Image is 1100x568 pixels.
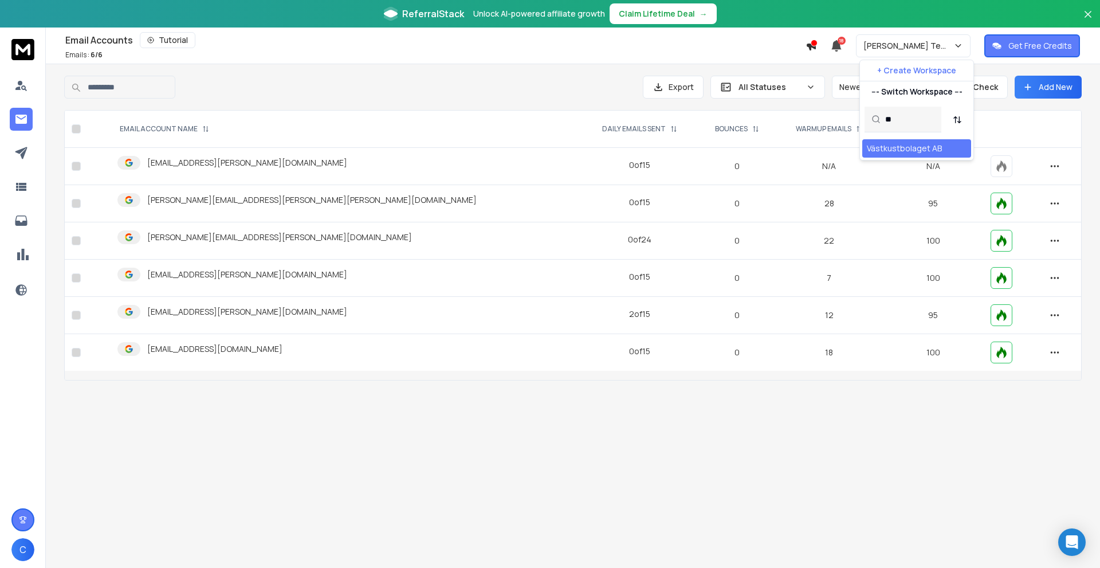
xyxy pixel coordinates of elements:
[65,32,806,48] div: Email Accounts
[147,157,347,169] p: [EMAIL_ADDRESS][PERSON_NAME][DOMAIN_NAME]
[402,7,464,21] span: ReferralStack
[120,124,209,134] div: EMAIL ACCOUNT NAME
[796,124,851,134] p: WARMUP EMAILS
[1081,7,1095,34] button: Close banner
[147,306,347,318] p: [EMAIL_ADDRESS][PERSON_NAME][DOMAIN_NAME]
[705,310,769,321] p: 0
[629,346,650,357] div: 0 of 15
[147,343,282,355] p: [EMAIL_ADDRESS][DOMAIN_NAME]
[147,232,412,243] p: [PERSON_NAME][EMAIL_ADDRESS][PERSON_NAME][DOMAIN_NAME]
[147,194,477,206] p: [PERSON_NAME][EMAIL_ADDRESS][PERSON_NAME][PERSON_NAME][DOMAIN_NAME]
[946,108,969,131] button: Sort by Sort A-Z
[1058,528,1086,556] div: Open Intercom Messenger
[871,86,962,97] p: --- Switch Workspace ---
[705,160,769,172] p: 0
[629,159,650,171] div: 0 of 15
[1008,40,1072,52] p: Get Free Credits
[643,76,704,99] button: Export
[602,124,666,134] p: DAILY EMAILS SENT
[776,297,882,334] td: 12
[1015,76,1082,99] button: Add New
[882,260,984,297] td: 100
[715,124,748,134] p: BOUNCES
[838,37,846,45] span: 18
[700,8,708,19] span: →
[776,260,882,297] td: 7
[776,185,882,222] td: 28
[882,297,984,334] td: 95
[11,538,34,561] button: C
[863,40,953,52] p: [PERSON_NAME] Textiles
[877,65,956,76] p: + Create Workspace
[628,234,651,245] div: 0 of 24
[65,50,103,60] p: Emails :
[882,185,984,222] td: 95
[776,148,882,185] td: N/A
[832,76,906,99] button: Newest
[882,222,984,260] td: 100
[867,143,942,154] div: Västkustbolaget AB
[140,32,195,48] button: Tutorial
[705,272,769,284] p: 0
[860,60,973,81] button: + Create Workspace
[473,8,605,19] p: Unlock AI-powered affiliate growth
[776,334,882,371] td: 18
[705,235,769,246] p: 0
[610,3,717,24] button: Claim Lifetime Deal→
[629,271,650,283] div: 0 of 15
[91,50,103,60] span: 6 / 6
[738,81,802,93] p: All Statuses
[882,334,984,371] td: 100
[705,198,769,209] p: 0
[889,160,977,172] p: N/A
[984,34,1080,57] button: Get Free Credits
[776,222,882,260] td: 22
[705,347,769,358] p: 0
[147,269,347,280] p: [EMAIL_ADDRESS][PERSON_NAME][DOMAIN_NAME]
[629,308,650,320] div: 2 of 15
[629,197,650,208] div: 0 of 15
